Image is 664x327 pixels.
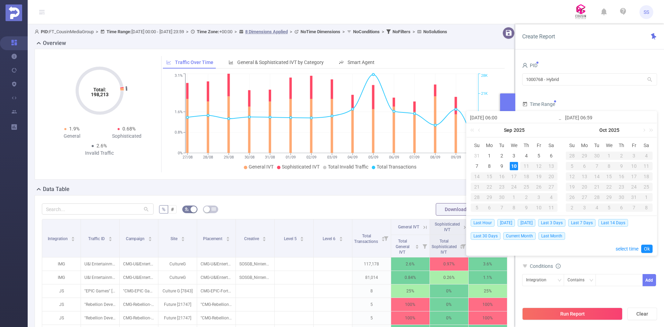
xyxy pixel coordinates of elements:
[353,29,380,34] b: No Conditions
[503,232,536,240] span: Current Month
[93,87,106,92] tspan: Total:
[510,162,518,170] div: 10
[533,192,545,202] td: October 3, 2025
[522,308,622,320] button: Run Report
[477,123,483,137] a: Previous month (PageUp)
[628,202,640,213] td: November 7, 2025
[483,171,496,182] td: September 15, 2025
[640,151,653,161] td: October 4, 2025
[566,142,578,148] span: Su
[591,140,603,151] th: Tue
[640,161,653,171] td: October 11, 2025
[566,202,578,213] td: November 2, 2025
[578,183,591,191] div: 20
[483,140,496,151] th: Mon
[640,142,653,148] span: Sa
[420,235,430,257] i: Filter menu
[640,172,653,181] div: 18
[533,183,545,191] div: 26
[508,183,520,191] div: 24
[508,202,520,213] td: October 8, 2025
[628,172,640,181] div: 17
[640,182,653,192] td: October 25, 2025
[568,219,596,227] span: Last 7 Days
[430,155,440,160] tspan: 08/09
[471,232,500,240] span: Last 30 Days
[42,203,154,215] input: Search...
[578,203,591,212] div: 3
[615,161,628,171] td: October 9, 2025
[603,183,616,191] div: 22
[603,192,616,202] td: October 29, 2025
[212,207,216,211] i: icon: table
[97,143,107,148] span: 2.6%
[566,172,578,181] div: 12
[520,161,533,171] td: September 11, 2025
[615,171,628,182] td: October 16, 2025
[545,161,557,171] td: September 13, 2025
[522,152,531,160] div: 4
[496,172,508,181] div: 16
[615,152,628,160] div: 2
[545,142,557,148] span: Sa
[603,182,616,192] td: October 22, 2025
[591,172,603,181] div: 14
[628,192,640,202] td: October 31, 2025
[533,161,545,171] td: September 12, 2025
[578,171,591,182] td: October 13, 2025
[603,193,616,201] div: 29
[533,202,545,213] td: October 10, 2025
[640,171,653,182] td: October 18, 2025
[327,155,337,160] tspan: 03/09
[628,151,640,161] td: October 3, 2025
[578,152,591,160] div: 29
[481,74,488,78] tspan: 28K
[545,183,557,191] div: 27
[615,182,628,192] td: October 23, 2025
[409,155,419,160] tspan: 07/09
[471,151,483,161] td: August 31, 2025
[538,232,565,240] span: Last Month
[545,172,557,181] div: 20
[306,155,316,160] tspan: 02/09
[599,123,608,137] a: Oct
[481,91,488,96] tspan: 21K
[533,151,545,161] td: September 5, 2025
[591,182,603,192] td: October 21, 2025
[645,123,654,137] a: Next year (Control + right)
[71,236,75,240] div: Sort
[522,63,537,68] span: PID
[566,171,578,182] td: October 12, 2025
[72,149,127,157] div: Invalid Traffic
[35,29,41,34] i: icon: user
[288,29,294,34] span: >
[616,242,638,255] a: select time
[565,113,653,122] input: End date
[615,140,628,151] th: Thu
[603,161,616,171] td: October 8, 2025
[535,152,543,160] div: 5
[469,123,478,137] a: Last year (Control + left)
[545,193,557,201] div: 4
[35,29,447,34] span: FT_CousinMediaGroup [DATE] 00:00 - [DATE] 23:59 +00:00
[471,161,483,171] td: September 7, 2025
[578,161,591,171] td: October 6, 2025
[533,193,545,201] div: 3
[301,29,340,34] b: No Time Dimensions
[603,142,616,148] span: We
[451,155,461,160] tspan: 09/09
[381,219,391,257] i: Filter menu
[348,60,375,65] span: Smart Agent
[423,29,447,34] b: No Solutions
[496,151,508,161] td: September 2, 2025
[522,63,528,68] i: icon: user
[640,162,653,170] div: 11
[471,202,483,213] td: October 5, 2025
[566,162,578,170] div: 5
[508,192,520,202] td: October 1, 2025
[578,142,591,148] span: Mo
[566,151,578,161] td: September 28, 2025
[520,171,533,182] td: September 18, 2025
[483,161,496,171] td: September 8, 2025
[185,207,189,211] i: icon: bg-colors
